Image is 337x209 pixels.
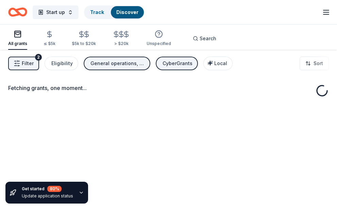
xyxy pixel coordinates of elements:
button: $5k to $20k [72,28,96,50]
div: CyberGrants [163,59,192,68]
button: General operations, Projects & programming, Capital, Research [84,57,150,70]
button: All grants [8,27,27,50]
div: All grants [8,41,27,46]
a: Track [90,9,104,15]
span: Local [214,60,227,66]
button: Search [187,32,222,45]
div: $5k to $20k [72,41,96,46]
div: ≤ $5k [44,41,55,46]
div: Eligibility [51,59,73,68]
span: Start up [46,8,65,16]
button: Sort [300,57,329,70]
button: CyberGrants [156,57,198,70]
button: Local [203,57,233,70]
button: > $20k [112,28,130,50]
span: Sort [314,59,323,68]
button: Start up [33,5,79,19]
div: 2 [35,54,42,61]
button: TrackDiscover [84,5,145,19]
div: Update application status [22,193,73,199]
span: Filter [22,59,34,68]
button: ≤ $5k [44,28,55,50]
div: > $20k [112,41,130,46]
div: 80 % [47,186,62,192]
div: Get started [22,186,73,192]
div: Unspecified [147,41,171,46]
a: Home [8,4,27,20]
button: Unspecified [147,27,171,50]
button: Filter2 [8,57,39,70]
div: Fetching grants, one moment... [8,84,329,92]
a: Discover [116,9,138,15]
button: Eligibility [45,57,78,70]
div: General operations, Projects & programming, Capital, Research [90,59,145,68]
span: Search [200,34,216,43]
